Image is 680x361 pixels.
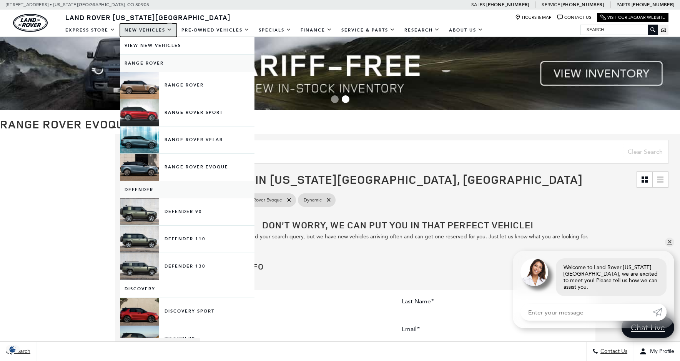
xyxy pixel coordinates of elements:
img: Opt-Out Icon [4,345,22,353]
a: Defender 130 [120,253,254,280]
span: My Profile [647,348,674,355]
span: 0 Vehicles for Sale in [US_STATE][GEOGRAPHIC_DATA], [GEOGRAPHIC_DATA] [127,171,583,187]
span: Contact Us [599,348,627,355]
button: Open user profile menu [633,342,680,361]
a: Defender [120,181,254,198]
label: Last Name [402,298,434,305]
h2: Contact Info [204,263,592,271]
a: Research [400,23,444,37]
a: Defender 90 [120,198,254,225]
a: Range Rover Velar [120,126,254,153]
span: Sales [471,2,485,7]
div: Welcome to Land Rover [US_STATE][GEOGRAPHIC_DATA], we are excited to meet you! Please tell us how... [556,258,667,296]
span: Land Rover [US_STATE][GEOGRAPHIC_DATA] [65,13,231,22]
span: Dynamic [304,195,322,205]
a: Discovery Sport [120,298,254,325]
a: Range Rover Evoque [120,154,254,181]
a: [PHONE_NUMBER] [632,2,674,8]
h2: Don’t worry, we can put you in that perfect vehicle! [200,220,595,230]
span: Parts [617,2,630,7]
span: Go to slide 2 [342,95,349,103]
a: Contact Us [557,15,591,20]
span: Range Rover Evoque [239,195,282,205]
input: Search [581,25,658,34]
nav: Main Navigation [61,23,488,37]
a: Submit [653,304,667,321]
a: Discovery [120,325,254,352]
p: No vehicles matched your search query, but we have new vehicles arriving often and can get one re... [200,233,595,240]
a: About Us [444,23,488,37]
img: Land Rover [13,14,48,32]
a: Finance [296,23,337,37]
a: Range Rover [120,55,254,72]
a: [PHONE_NUMBER] [486,2,529,8]
a: Visit Our Jaguar Website [600,15,665,20]
section: Click to Open Cookie Consent Modal [4,345,22,353]
span: Go to slide 1 [331,95,339,103]
a: [STREET_ADDRESS] • [US_STATE][GEOGRAPHIC_DATA], CO 80905 [6,2,149,7]
a: View New Vehicles [120,37,254,54]
a: EXPRESS STORE [61,23,120,37]
span: Service [542,2,560,7]
a: Defender 110 [120,226,254,253]
a: Specials [254,23,296,37]
a: Range Rover Sport [120,99,254,126]
input: Enter your message [520,304,653,321]
a: New Vehicles [120,23,177,37]
a: Grid View [637,172,652,187]
a: land-rover [13,14,48,32]
a: Service & Parts [337,23,400,37]
a: Discovery [120,280,254,298]
img: Agent profile photo [520,258,548,286]
label: Email [402,325,420,333]
a: Range Rover [120,72,254,99]
a: [PHONE_NUMBER] [561,2,604,8]
input: Search Inventory [127,140,668,164]
a: Hours & Map [515,15,552,20]
a: Land Rover [US_STATE][GEOGRAPHIC_DATA] [61,13,235,22]
a: Pre-Owned Vehicles [177,23,254,37]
